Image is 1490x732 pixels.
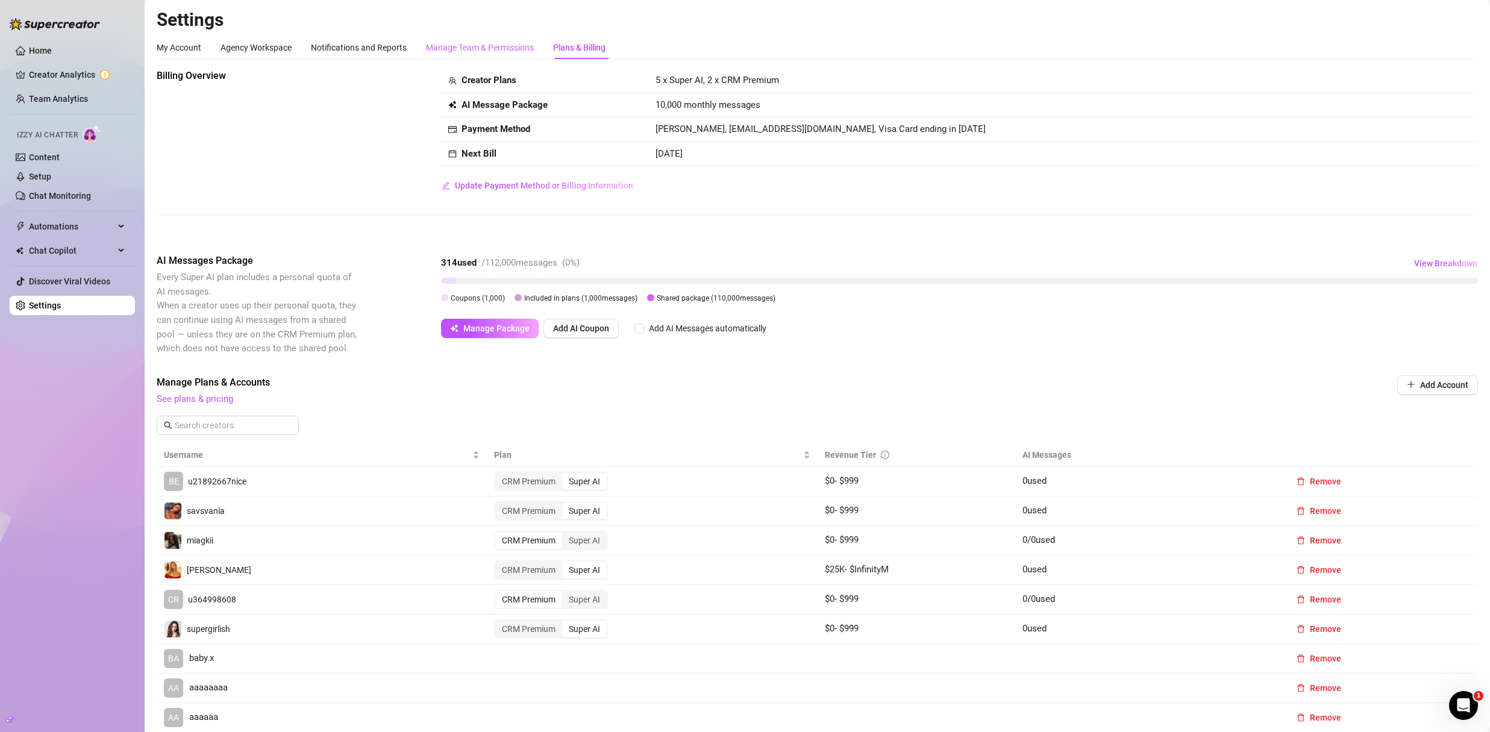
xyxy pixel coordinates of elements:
a: Team Analytics [29,94,88,104]
span: Update Payment Method or Billing Information [455,181,633,190]
iframe: Intercom live chat [1449,691,1478,720]
span: 0 used [1022,505,1047,516]
span: $ 25K - $ InfinityM [825,564,889,575]
button: Add Account [1397,375,1478,395]
span: AA [168,711,179,724]
div: segmented control [494,531,608,550]
div: segmented control [494,590,608,609]
img: miagkii [164,532,181,549]
button: Remove [1287,531,1351,550]
div: Notifications and Reports [311,41,407,54]
h2: Settings [157,8,1478,31]
div: CRM Premium [495,591,562,608]
span: Remove [1310,713,1341,722]
strong: 314 used [441,257,477,268]
span: Coupons ( 1,000 ) [451,294,505,302]
span: delete [1297,595,1305,604]
span: plus [1407,380,1415,389]
div: CRM Premium [495,532,562,549]
span: $ 0 - $ 999 [825,475,859,486]
button: Remove [1287,678,1351,698]
span: delete [1297,684,1305,692]
span: Remove [1310,654,1341,663]
span: delete [1297,536,1305,545]
div: Super AI [562,591,607,608]
span: build [6,715,14,724]
button: Remove [1287,590,1351,609]
span: delete [1297,625,1305,633]
strong: Payment Method [462,124,530,134]
button: Update Payment Method or Billing Information [441,176,634,195]
span: 0 / 0 used [1022,593,1055,604]
a: AAaaaaaa [164,708,480,727]
div: segmented control [494,619,608,639]
img: mikayla_demaiter [164,562,181,578]
div: My Account [157,41,201,54]
th: Plan [487,443,817,467]
span: Remove [1310,506,1341,516]
span: credit-card [448,125,457,134]
span: BE [169,475,179,488]
a: AAaaaaaaaa [164,678,480,698]
span: Chat Copilot [29,241,114,260]
span: delete [1297,477,1305,486]
span: AI Messages Package [157,254,359,268]
span: 0 used [1022,475,1047,486]
a: Chat Monitoring [29,191,91,201]
div: Add AI Messages automatically [649,322,766,335]
a: Settings [29,301,61,310]
span: Remove [1310,624,1341,634]
span: supergirlish [187,624,230,634]
span: Remove [1310,477,1341,486]
span: Add Account [1420,380,1468,390]
div: Super AI [562,532,607,549]
a: BAbaby.x [164,649,480,668]
span: $ 0 - $ 999 [825,534,859,545]
span: [PERSON_NAME], [EMAIL_ADDRESS][DOMAIN_NAME], Visa Card ending in [DATE] [656,124,986,134]
span: Plan [494,448,800,461]
span: Remove [1310,683,1341,693]
span: Remove [1310,536,1341,545]
span: delete [1297,507,1305,515]
span: [PERSON_NAME] [187,565,251,575]
span: ( 0 %) [562,257,580,268]
span: [DATE] [656,148,683,159]
div: Super AI [562,473,607,490]
span: Manage Package [463,324,530,333]
img: AI Chatter [83,125,101,142]
span: Revenue Tier [825,450,876,460]
span: AA [168,681,179,695]
span: Billing Overview [157,69,359,83]
a: Home [29,46,52,55]
button: Remove [1287,501,1351,521]
span: 10,000 monthly messages [656,98,760,113]
input: Search creators [175,419,282,432]
a: Discover Viral Videos [29,277,110,286]
span: 0 / 0 used [1022,534,1055,545]
span: / 112,000 messages [481,257,557,268]
span: $ 0 - $ 999 [825,505,859,516]
span: Remove [1310,595,1341,604]
span: Included in plans ( 1,000 messages) [524,294,637,302]
span: View Breakdown [1414,258,1477,268]
a: Setup [29,172,51,181]
a: Content [29,152,60,162]
div: CRM Premium [495,621,562,637]
a: Creator Analytics exclamation-circle [29,65,125,84]
span: miagkii [187,536,213,545]
span: Username [164,448,470,461]
span: aaaaaa [189,710,218,725]
span: info-circle [881,451,889,459]
button: Manage Package [441,319,539,338]
span: $ 0 - $ 999 [825,593,859,604]
div: Super AI [562,621,607,637]
span: u21892667nice [188,477,246,486]
button: Remove [1287,649,1351,668]
strong: Creator Plans [462,75,516,86]
span: Manage Plans & Accounts [157,375,1315,390]
span: search [164,421,172,430]
img: savsvania [164,502,181,519]
div: Super AI [562,502,607,519]
span: CR [168,593,179,606]
button: Remove [1287,619,1351,639]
